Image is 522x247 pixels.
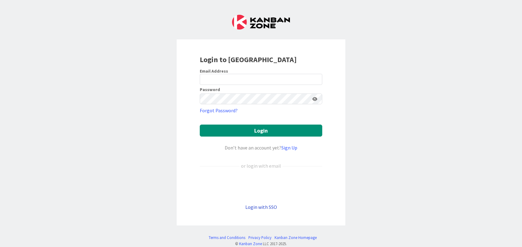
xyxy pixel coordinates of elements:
b: Login to [GEOGRAPHIC_DATA] [200,55,297,64]
iframe: Sign in with Google Button [197,180,325,193]
div: or login with email [239,162,283,169]
div: © LLC 2017- 2025 . [206,241,317,247]
a: Login with SSO [245,204,277,210]
a: Kanban Zone [239,241,262,246]
div: Don’t have an account yet? [200,144,322,151]
label: Password [200,87,220,92]
img: Kanban Zone [232,15,290,30]
label: Email Address [200,68,228,74]
button: Login [200,125,322,137]
a: Sign Up [281,145,297,151]
a: Kanban Zone Homepage [275,235,317,241]
a: Privacy Policy [248,235,271,241]
a: Forgot Password? [200,107,238,114]
a: Terms and Conditions [209,235,245,241]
